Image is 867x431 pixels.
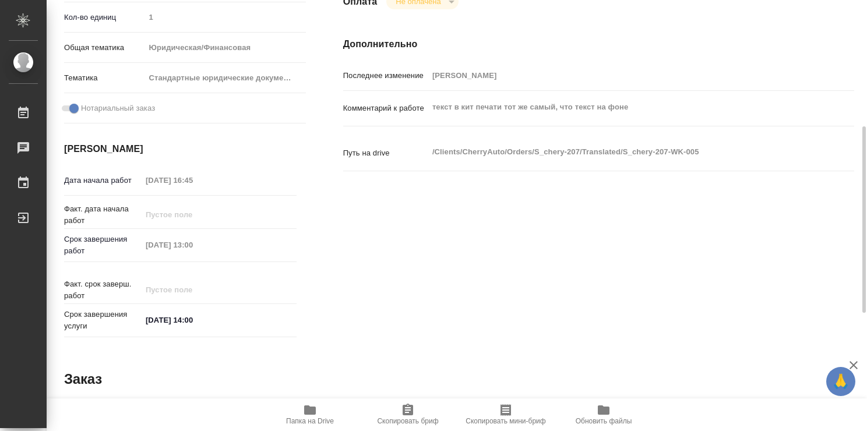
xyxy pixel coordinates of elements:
[64,278,142,302] p: Факт. срок заверш. работ
[142,281,244,298] input: Пустое поле
[428,142,812,162] textarea: /Clients/CherryAuto/Orders/S_chery-207/Translated/S_chery-207-WK-005
[466,417,545,425] span: Скопировать мини-бриф
[64,370,102,388] h2: Заказ
[81,103,155,114] span: Нотариальный заказ
[144,9,306,26] input: Пустое поле
[831,369,851,394] span: 🙏
[377,417,438,425] span: Скопировать бриф
[343,103,428,114] p: Комментарий к работе
[64,42,144,54] p: Общая тематика
[142,172,244,189] input: Пустое поле
[64,72,144,84] p: Тематика
[144,68,306,88] div: Стандартные юридические документы, договоры, уставы
[64,175,142,186] p: Дата начала работ
[286,417,334,425] span: Папка на Drive
[64,12,144,23] p: Кол-во единиц
[142,236,244,253] input: Пустое поле
[555,398,653,431] button: Обновить файлы
[343,37,854,51] h4: Дополнительно
[576,417,632,425] span: Обновить файлы
[64,142,297,156] h4: [PERSON_NAME]
[359,398,457,431] button: Скопировать бриф
[142,312,244,328] input: ✎ Введи что-нибудь
[428,97,812,117] textarea: текст в кит печати тот же самый, что текст на фоне
[428,67,812,84] input: Пустое поле
[64,203,142,227] p: Факт. дата начала работ
[343,70,428,82] p: Последнее изменение
[142,206,244,223] input: Пустое поле
[64,309,142,332] p: Срок завершения услуги
[343,147,428,159] p: Путь на drive
[64,234,142,257] p: Срок завершения работ
[144,38,306,58] div: Юридическая/Финансовая
[826,367,855,396] button: 🙏
[457,398,555,431] button: Скопировать мини-бриф
[261,398,359,431] button: Папка на Drive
